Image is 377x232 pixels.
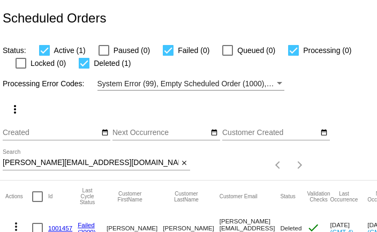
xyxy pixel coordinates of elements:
[179,158,190,169] button: Clear
[280,193,295,200] button: Change sorting for Status
[5,181,32,213] mat-header-cell: Actions
[54,44,86,57] span: Active (1)
[303,44,351,57] span: Processing (0)
[107,191,153,203] button: Change sorting for CustomerFirstName
[48,193,52,200] button: Change sorting for Id
[3,129,99,137] input: Created
[320,129,328,137] mat-icon: date_range
[78,188,97,205] button: Change sorting for LastProcessingCycleId
[330,191,358,203] button: Change sorting for LastOccurrenceUtc
[3,79,85,88] span: Processing Error Codes:
[112,129,209,137] input: Next Occurrence
[220,193,258,200] button: Change sorting for CustomerEmail
[3,11,106,26] h2: Scheduled Orders
[31,57,66,70] span: Locked (0)
[268,154,289,176] button: Previous page
[3,159,179,167] input: Search
[307,181,330,213] mat-header-cell: Validation Checks
[180,159,188,168] mat-icon: close
[210,129,218,137] mat-icon: date_range
[3,46,26,55] span: Status:
[97,77,285,91] mat-select: Filter by Processing Error Codes
[289,154,311,176] button: Next page
[78,221,95,228] a: Failed
[222,129,319,137] input: Customer Created
[163,191,209,203] button: Change sorting for CustomerLastName
[237,44,275,57] span: Queued (0)
[94,57,131,70] span: Deleted (1)
[101,129,109,137] mat-icon: date_range
[178,44,209,57] span: Failed (0)
[48,224,72,231] a: 1001457
[9,103,21,116] mat-icon: more_vert
[114,44,150,57] span: Paused (0)
[280,224,301,231] span: Deleted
